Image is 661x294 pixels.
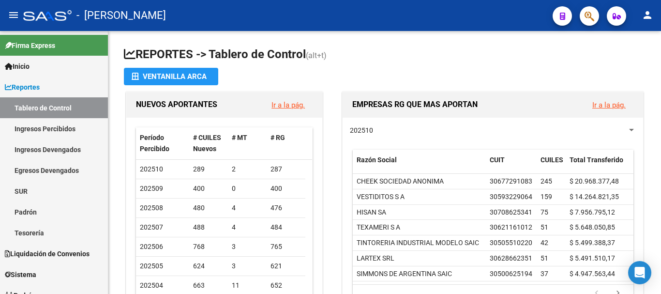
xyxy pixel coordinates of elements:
[357,176,444,187] div: CHEEK SOCIEDAD ANONIMA
[270,241,301,252] div: 765
[270,261,301,272] div: 621
[352,100,478,109] span: EMPRESAS RG QUE MAS APORTAN
[353,150,486,182] datatable-header-cell: Razón Social
[193,280,224,291] div: 663
[270,164,301,175] div: 287
[357,222,400,233] div: TEXAMERI S A
[140,204,163,212] span: 202508
[140,185,163,192] span: 202509
[306,51,327,60] span: (alt+t)
[136,127,189,159] datatable-header-cell: Período Percibido
[232,202,263,214] div: 4
[570,223,615,231] span: $ 5.648.050,85
[76,5,166,26] span: - [PERSON_NAME]
[270,183,301,194] div: 400
[270,280,301,291] div: 652
[232,183,263,194] div: 0
[570,177,619,185] span: $ 20.968.377,48
[490,237,532,248] div: 30505510220
[566,150,633,182] datatable-header-cell: Total Transferido
[271,101,305,109] a: Ir a la pág.
[357,191,405,202] div: VESTIDITOS S A
[541,156,563,164] span: CUILES
[570,239,615,247] span: $ 5.499.388,37
[570,156,623,164] span: Total Transferido
[490,156,505,164] span: CUIT
[193,202,224,214] div: 480
[357,207,386,218] div: HISAN SA
[541,254,548,262] span: 51
[541,208,548,216] span: 75
[628,261,651,284] div: Open Intercom Messenger
[136,100,217,109] span: NUEVOS APORTANTES
[5,61,30,72] span: Inicio
[357,253,394,264] div: LARTEX SRL
[490,191,532,202] div: 30593229064
[585,96,633,114] button: Ir a la pág.
[5,82,40,93] span: Reportes
[5,40,55,51] span: Firma Express
[642,9,653,21] mat-icon: person
[541,223,548,231] span: 51
[228,127,267,159] datatable-header-cell: # MT
[570,208,615,216] span: $ 7.956.795,12
[140,223,163,231] span: 202507
[193,183,224,194] div: 400
[124,46,646,63] h1: REPORTES -> Tablero de Control
[140,281,163,289] span: 202504
[490,253,532,264] div: 30628662351
[541,177,552,185] span: 245
[270,134,285,141] span: # RG
[537,150,566,182] datatable-header-cell: CUILES
[357,156,397,164] span: Razón Social
[541,239,548,247] span: 42
[140,262,163,270] span: 202505
[490,207,532,218] div: 30708625341
[232,134,247,141] span: # MT
[189,127,228,159] datatable-header-cell: # CUILES Nuevos
[357,237,479,248] div: TINTORERIA INDUSTRIAL MODELO SAIC
[490,176,532,187] div: 30677291083
[124,68,218,85] button: Ventanilla ARCA
[140,134,169,153] span: Período Percibido
[357,268,452,279] div: SIMMONS DE ARGENTINA SAIC
[232,222,263,233] div: 4
[541,270,548,278] span: 37
[193,222,224,233] div: 488
[570,193,619,201] span: $ 14.264.821,35
[490,222,532,233] div: 30621161012
[270,222,301,233] div: 484
[140,165,163,173] span: 202510
[490,268,532,279] div: 30500625194
[193,241,224,252] div: 768
[232,280,263,291] div: 11
[232,164,263,175] div: 2
[140,243,163,250] span: 202506
[570,270,615,278] span: $ 4.947.563,44
[592,101,626,109] a: Ir a la pág.
[541,193,552,201] span: 159
[267,127,305,159] datatable-header-cell: # RG
[350,126,373,134] span: 202510
[5,269,36,280] span: Sistema
[232,241,263,252] div: 3
[132,68,210,85] div: Ventanilla ARCA
[8,9,19,21] mat-icon: menu
[570,254,615,262] span: $ 5.491.510,17
[193,164,224,175] div: 289
[270,202,301,214] div: 476
[264,96,313,114] button: Ir a la pág.
[486,150,537,182] datatable-header-cell: CUIT
[5,248,90,259] span: Liquidación de Convenios
[193,261,224,272] div: 624
[232,261,263,272] div: 3
[193,134,221,153] span: # CUILES Nuevos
